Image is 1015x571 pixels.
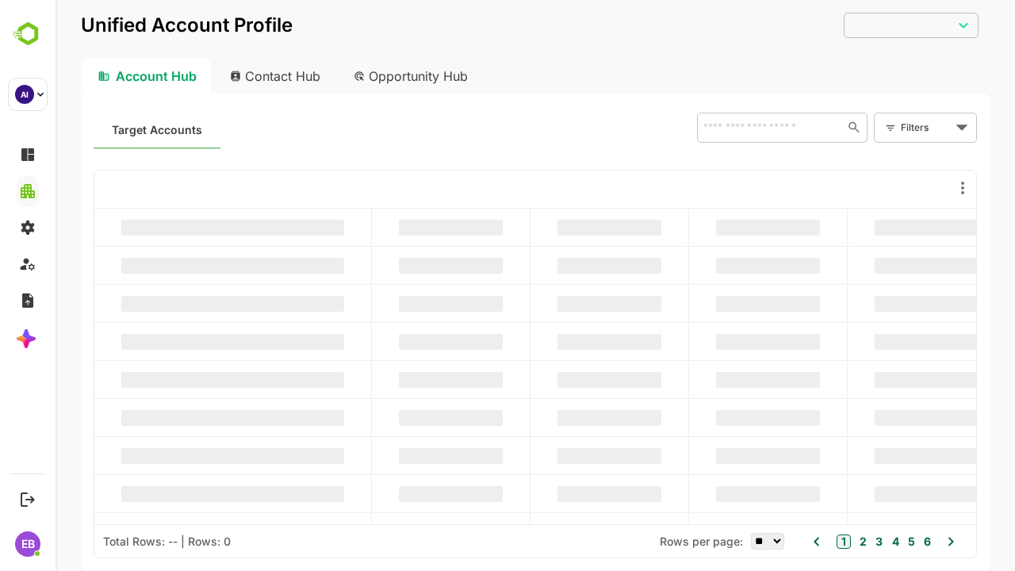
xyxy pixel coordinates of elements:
span: Rows per page: [604,535,688,548]
div: Filters [845,119,896,136]
button: 1 [781,535,795,549]
img: BambooboxLogoMark.f1c84d78b4c51b1a7b5f700c9845e183.svg [8,19,48,49]
button: 3 [816,533,827,550]
div: Account Hub [25,59,155,94]
button: 6 [864,533,875,550]
span: Known accounts you’ve identified to target - imported from CRM, Offline upload, or promoted from ... [56,120,147,140]
div: EB [15,531,40,557]
div: Opportunity Hub [285,59,427,94]
div: Total Rows: -- | Rows: 0 [48,535,175,548]
button: 2 [800,533,811,550]
button: Logout [17,489,38,510]
button: 4 [833,533,844,550]
div: ​ [788,11,923,39]
div: Filters [844,111,921,144]
button: 5 [848,533,860,550]
div: AI [15,85,34,104]
p: Unified Account Profile [25,16,237,35]
div: Contact Hub [162,59,279,94]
